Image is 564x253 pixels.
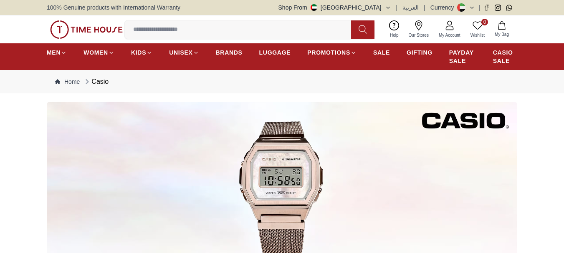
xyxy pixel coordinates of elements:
[216,48,243,57] span: BRANDS
[435,32,464,38] span: My Account
[506,5,512,11] a: Whatsapp
[387,32,402,38] span: Help
[404,19,434,40] a: Our Stores
[491,31,512,38] span: My Bag
[493,48,517,65] span: CASIO SALE
[481,19,488,25] span: 0
[373,48,390,57] span: SALE
[373,45,390,60] a: SALE
[47,70,517,93] nav: Breadcrumb
[131,45,152,60] a: KIDS
[169,48,192,57] span: UNISEX
[83,48,108,57] span: WOMEN
[385,19,404,40] a: Help
[407,48,432,57] span: GIFTING
[259,48,291,57] span: LUGGAGE
[490,20,514,39] button: My Bag
[55,78,80,86] a: Home
[83,77,109,87] div: Casio
[449,45,476,68] a: PAYDAY SALE
[478,3,480,12] span: |
[493,45,517,68] a: CASIO SALE
[405,32,432,38] span: Our Stores
[216,45,243,60] a: BRANDS
[483,5,490,11] a: Facebook
[467,32,488,38] span: Wishlist
[307,48,350,57] span: PROMOTIONS
[311,4,317,11] img: United Arab Emirates
[278,3,391,12] button: Shop From[GEOGRAPHIC_DATA]
[307,45,357,60] a: PROMOTIONS
[47,45,67,60] a: MEN
[495,5,501,11] a: Instagram
[465,19,490,40] a: 0Wishlist
[259,45,291,60] a: LUGGAGE
[47,3,180,12] span: 100% Genuine products with International Warranty
[402,3,419,12] button: العربية
[131,48,146,57] span: KIDS
[83,45,114,60] a: WOMEN
[47,48,61,57] span: MEN
[407,45,432,60] a: GIFTING
[50,20,123,39] img: ...
[396,3,398,12] span: |
[430,3,458,12] div: Currency
[449,48,476,65] span: PAYDAY SALE
[169,45,199,60] a: UNISEX
[424,3,425,12] span: |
